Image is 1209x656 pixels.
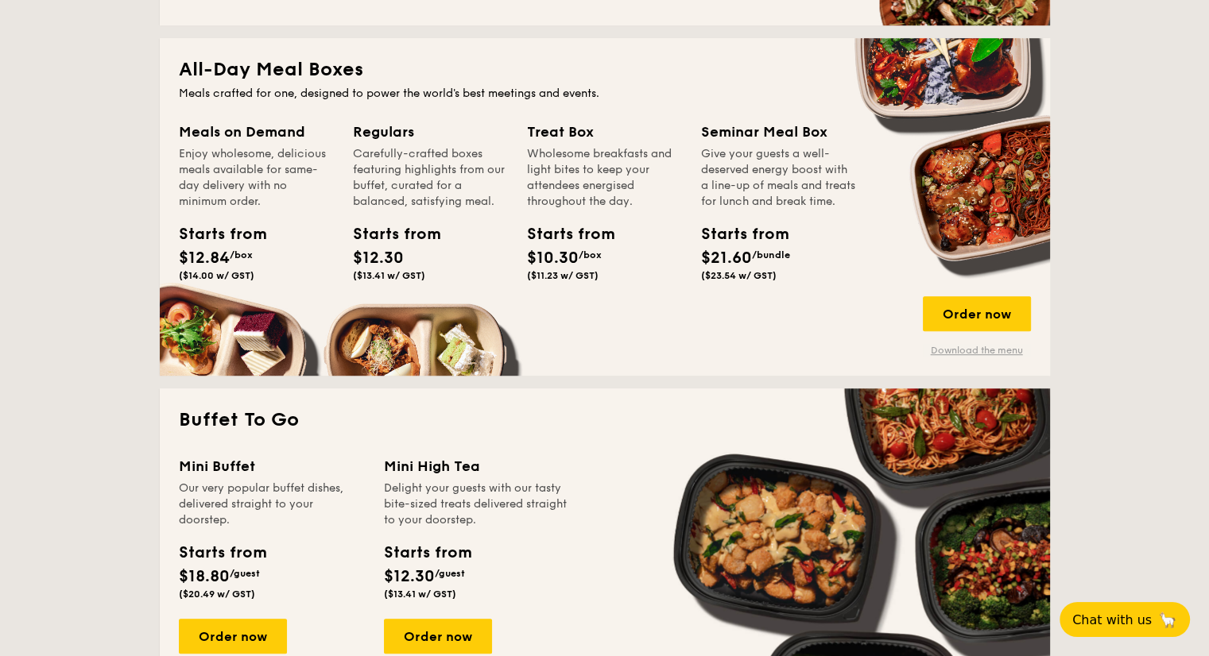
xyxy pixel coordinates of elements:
[179,541,265,565] div: Starts from
[179,249,230,268] span: $12.84
[1072,612,1152,627] span: Chat with us
[384,541,471,565] div: Starts from
[179,588,255,600] span: ($20.49 w/ GST)
[179,270,254,281] span: ($14.00 w/ GST)
[384,567,435,586] span: $12.30
[384,619,492,654] div: Order now
[527,222,599,246] div: Starts from
[701,270,777,281] span: ($23.54 w/ GST)
[353,222,424,246] div: Starts from
[701,121,856,143] div: Seminar Meal Box
[230,568,260,579] span: /guest
[353,249,404,268] span: $12.30
[179,146,334,210] div: Enjoy wholesome, delicious meals available for same-day delivery with no minimum order.
[701,146,856,210] div: Give your guests a well-deserved energy boost with a line-up of meals and treats for lunch and br...
[179,121,334,143] div: Meals on Demand
[579,249,602,260] span: /box
[527,121,682,143] div: Treat Box
[179,222,250,246] div: Starts from
[353,270,425,281] span: ($13.41 w/ GST)
[527,249,579,268] span: $10.30
[923,344,1031,357] a: Download the menu
[179,86,1031,102] div: Meals crafted for one, designed to power the world's best meetings and events.
[1158,611,1177,629] span: 🦙
[384,480,570,528] div: Delight your guests with our tasty bite-sized treats delivered straight to your doorstep.
[384,588,456,600] span: ($13.41 w/ GST)
[923,296,1031,331] div: Order now
[527,146,682,210] div: Wholesome breakfasts and light bites to keep your attendees energised throughout the day.
[179,567,230,586] span: $18.80
[179,455,365,477] div: Mini Buffet
[179,480,365,528] div: Our very popular buffet dishes, delivered straight to your doorstep.
[179,57,1031,83] h2: All-Day Meal Boxes
[701,222,773,246] div: Starts from
[435,568,465,579] span: /guest
[353,121,508,143] div: Regulars
[752,249,790,260] span: /bundle
[384,455,570,477] div: Mini High Tea
[701,249,752,268] span: $21.60
[230,249,253,260] span: /box
[179,619,287,654] div: Order now
[1060,602,1190,637] button: Chat with us🦙
[353,146,508,210] div: Carefully-crafted boxes featuring highlights from our buffet, curated for a balanced, satisfying ...
[527,270,599,281] span: ($11.23 w/ GST)
[179,407,1031,433] h2: Buffet To Go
